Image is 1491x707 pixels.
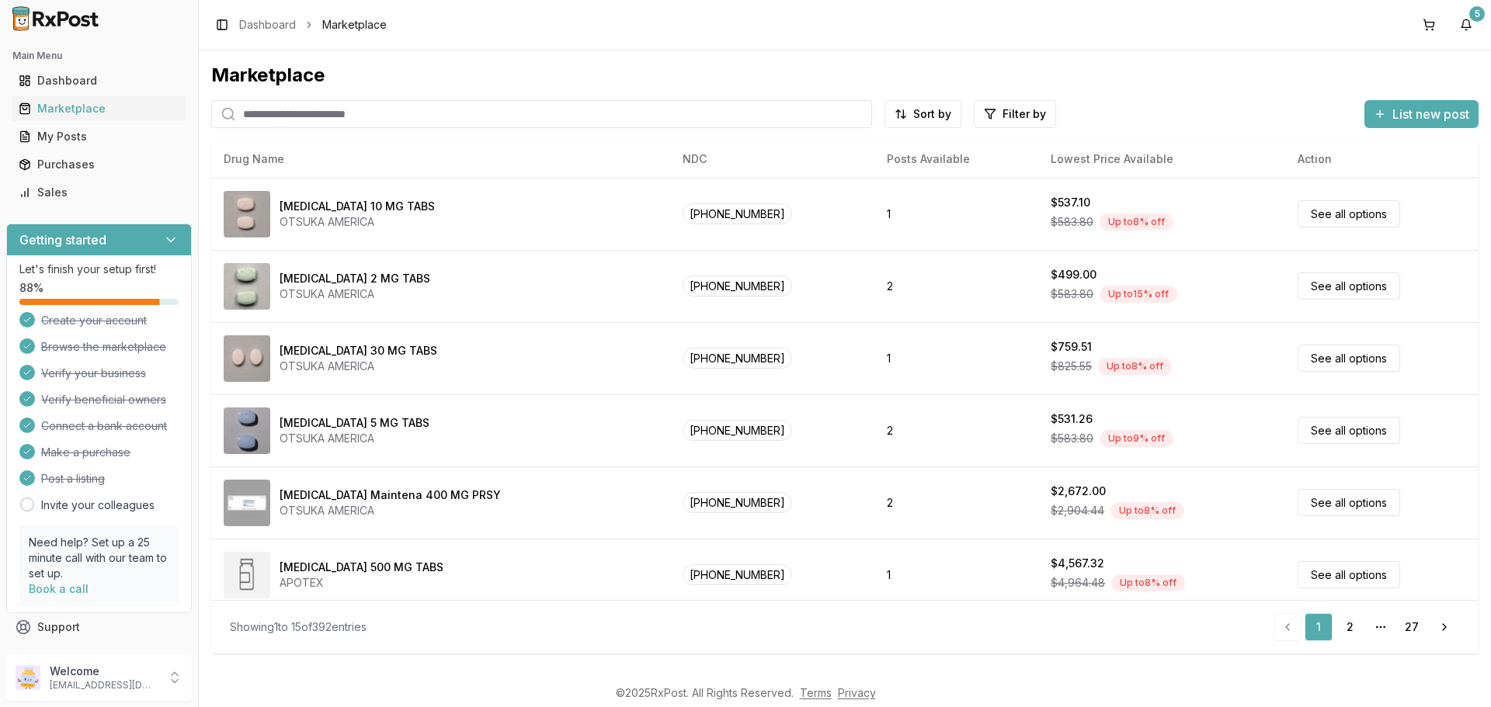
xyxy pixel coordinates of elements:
button: Dashboard [6,68,192,93]
a: Dashboard [12,67,186,95]
a: Terms [800,686,832,699]
img: User avatar [16,665,40,690]
button: Marketplace [6,96,192,121]
a: Privacy [838,686,876,699]
span: List new post [1392,105,1469,123]
span: $2,904.44 [1051,503,1104,518]
div: Showing 1 to 15 of 392 entries [230,619,367,635]
div: Marketplace [19,101,179,116]
div: Purchases [19,157,179,172]
div: $531.26 [1051,411,1093,427]
button: My Posts [6,124,192,149]
div: OTSUKA AMERICA [280,359,437,374]
div: Sales [19,185,179,200]
a: 2 [1336,613,1364,641]
a: Book a call [29,582,89,595]
button: Sort by [885,100,961,128]
td: 1 [874,178,1038,250]
span: Feedback [37,647,90,663]
div: My Posts [19,129,179,144]
button: Support [6,613,192,641]
a: Invite your colleagues [41,497,155,513]
div: Up to 15 % off [1100,286,1177,303]
button: Purchases [6,152,192,177]
div: $4,567.32 [1051,556,1104,571]
a: Marketplace [12,95,186,123]
div: Marketplace [211,63,1479,88]
img: Abilify 30 MG TABS [224,335,270,382]
div: [MEDICAL_DATA] 500 MG TABS [280,560,443,575]
a: See all options [1298,345,1400,372]
div: [MEDICAL_DATA] 2 MG TABS [280,271,430,286]
td: 2 [874,250,1038,322]
div: Up to 8 % off [1110,502,1184,519]
span: [PHONE_NUMBER] [683,420,792,441]
a: See all options [1298,272,1400,300]
p: Welcome [50,664,158,679]
span: [PHONE_NUMBER] [683,564,792,585]
img: Abilify Maintena 400 MG PRSY [224,480,270,526]
div: APOTEX [280,575,443,591]
td: 2 [874,466,1038,539]
img: Abilify 10 MG TABS [224,191,270,237]
div: [MEDICAL_DATA] 5 MG TABS [280,415,429,431]
a: List new post [1364,108,1479,123]
td: 1 [874,322,1038,394]
div: $2,672.00 [1051,483,1106,499]
span: Make a purchase [41,445,130,460]
th: Posts Available [874,140,1038,178]
p: [EMAIL_ADDRESS][DOMAIN_NAME] [50,679,158,691]
div: Up to 9 % off [1100,430,1173,447]
div: Dashboard [19,73,179,88]
button: List new post [1364,100,1479,128]
div: [MEDICAL_DATA] Maintena 400 MG PRSY [280,487,501,503]
div: OTSUKA AMERICA [280,503,501,518]
div: OTSUKA AMERICA [280,214,435,230]
a: Purchases [12,151,186,178]
div: [MEDICAL_DATA] 10 MG TABS [280,199,435,214]
div: Up to 8 % off [1098,358,1172,375]
span: $4,964.48 [1051,575,1105,591]
div: $537.10 [1051,195,1090,210]
span: Verify your business [41,366,146,381]
img: Abiraterone Acetate 500 MG TABS [224,552,270,598]
a: See all options [1298,489,1400,516]
h2: Main Menu [12,50,186,62]
span: Sort by [913,106,951,122]
th: NDC [670,140,874,178]
span: Post a listing [41,471,105,487]
a: My Posts [12,123,186,151]
span: Marketplace [322,17,387,33]
nav: pagination [1274,613,1460,641]
span: 88 % [19,280,43,296]
span: Browse the marketplace [41,339,166,355]
div: OTSUKA AMERICA [280,431,429,446]
div: $759.51 [1051,339,1092,355]
a: Go to next page [1429,613,1460,641]
button: Feedback [6,641,192,669]
p: Need help? Set up a 25 minute call with our team to set up. [29,535,169,581]
button: Sales [6,180,192,205]
button: Filter by [974,100,1056,128]
a: See all options [1298,561,1400,588]
nav: breadcrumb [239,17,387,33]
a: 1 [1305,613,1333,641]
span: [PHONE_NUMBER] [683,203,792,224]
div: $499.00 [1051,267,1097,282]
a: Sales [12,178,186,206]
span: [PHONE_NUMBER] [683,492,792,513]
th: Action [1285,140,1479,178]
span: Verify beneficial owners [41,392,166,407]
span: Create your account [41,313,147,328]
span: $583.80 [1051,214,1093,230]
a: See all options [1298,417,1400,444]
span: $583.80 [1051,431,1093,446]
a: 27 [1398,613,1426,641]
h3: Getting started [19,230,106,249]
p: Let's finish your setup first! [19,262,179,277]
th: Drug Name [211,140,670,178]
td: 1 [874,539,1038,611]
span: Filter by [1003,106,1046,122]
img: Abilify 5 MG TABS [224,407,270,454]
img: Abilify 2 MG TABS [224,263,270,310]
